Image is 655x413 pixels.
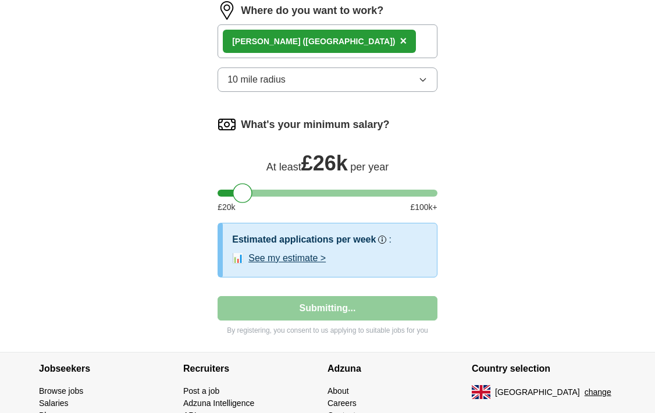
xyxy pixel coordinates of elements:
[218,67,437,92] button: 10 mile radius
[218,115,236,134] img: salary.png
[218,201,235,213] span: £ 20 k
[585,386,611,398] button: change
[248,251,326,265] button: See my estimate >
[183,386,219,396] a: Post a job
[232,233,376,247] h3: Estimated applications per week
[472,353,616,385] h4: Country selection
[241,117,389,133] label: What's your minimum salary?
[350,161,389,173] span: per year
[327,398,357,408] a: Careers
[400,34,407,47] span: ×
[472,385,490,399] img: UK flag
[218,296,437,321] button: Submitting...
[218,1,236,20] img: location.png
[232,251,244,265] span: 📊
[218,325,437,336] p: By registering, you consent to us applying to suitable jobs for you
[241,3,383,19] label: Where do you want to work?
[327,386,349,396] a: About
[389,233,391,247] h3: :
[266,161,301,173] span: At least
[227,73,286,87] span: 10 mile radius
[303,37,396,46] span: ([GEOGRAPHIC_DATA])
[400,33,407,50] button: ×
[39,398,69,408] a: Salaries
[232,37,300,46] strong: [PERSON_NAME]
[301,151,348,175] span: £ 26k
[183,398,254,408] a: Adzuna Intelligence
[495,386,580,398] span: [GEOGRAPHIC_DATA]
[39,386,83,396] a: Browse jobs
